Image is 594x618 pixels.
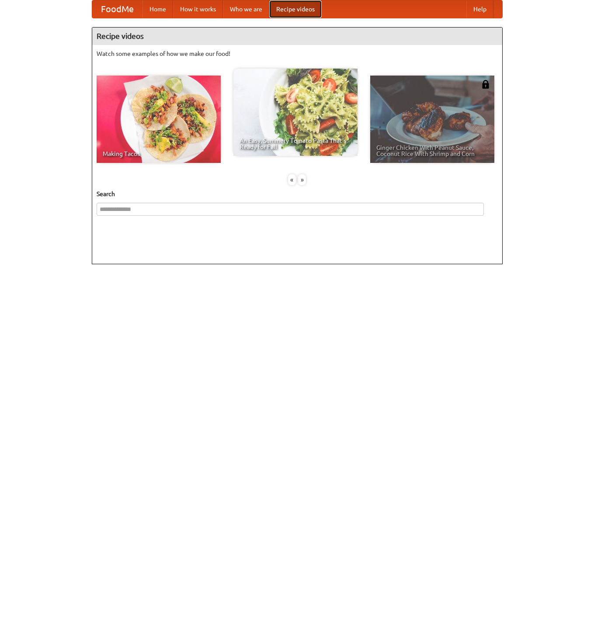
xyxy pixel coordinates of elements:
a: Home [142,0,173,18]
a: Who we are [223,0,269,18]
h5: Search [97,190,498,198]
img: 483408.png [481,80,490,89]
a: Help [466,0,493,18]
span: Making Tacos [103,151,215,157]
a: Recipe videos [269,0,322,18]
a: How it works [173,0,223,18]
a: An Easy, Summery Tomato Pasta That's Ready for Fall [233,69,358,156]
div: » [298,174,306,185]
a: Making Tacos [97,76,221,163]
p: Watch some examples of how we make our food! [97,49,498,58]
a: FoodMe [92,0,142,18]
h4: Recipe videos [92,28,502,45]
span: An Easy, Summery Tomato Pasta That's Ready for Fall [240,138,351,150]
div: « [288,174,296,185]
